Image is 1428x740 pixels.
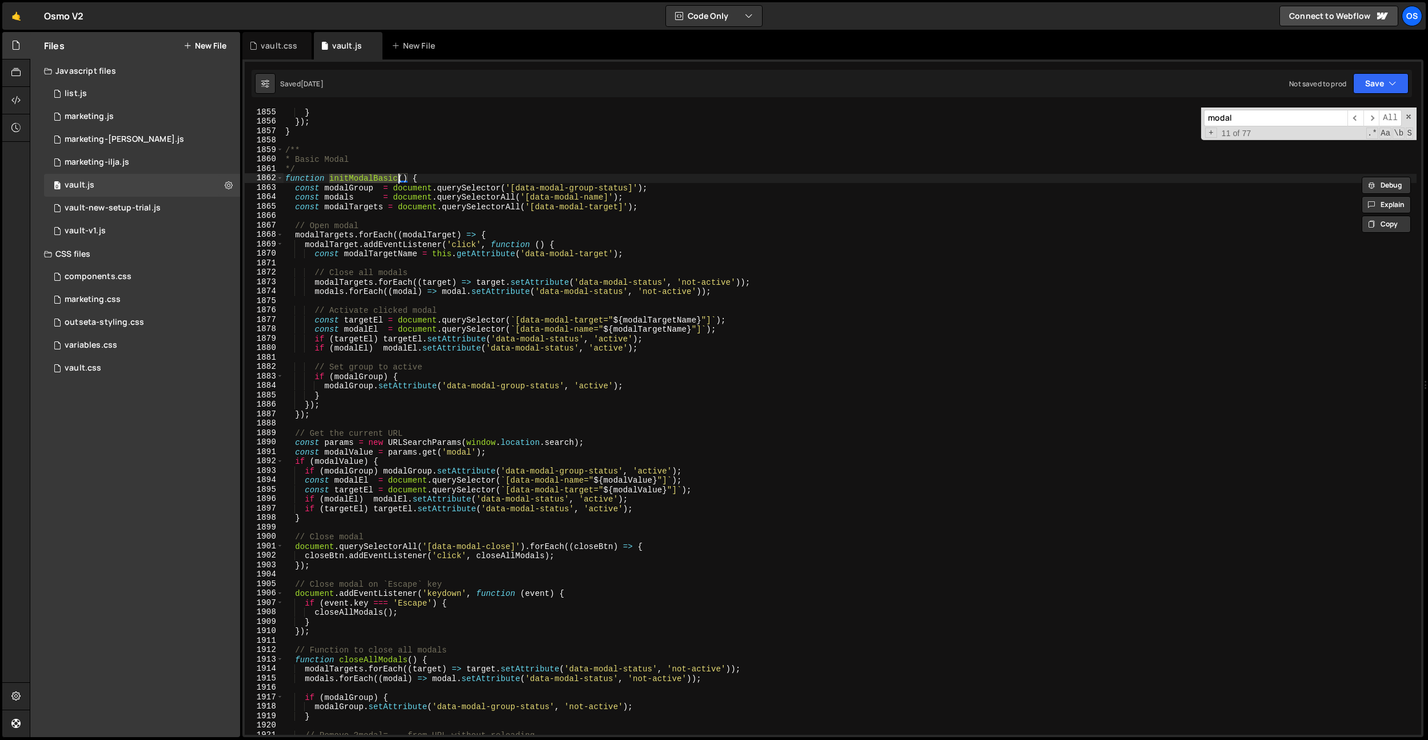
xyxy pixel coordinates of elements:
button: Explain [1362,196,1411,213]
div: 1859 [245,145,284,155]
div: Javascript files [30,59,240,82]
span: Toggle Replace mode [1205,128,1217,138]
div: 1884 [245,381,284,391]
div: 1893 [245,466,284,476]
div: 16596/45132.js [44,220,240,242]
input: Search for [1204,110,1347,126]
div: 16596/45153.css [44,357,240,380]
div: vault.js [65,180,94,190]
div: 1876 [245,305,284,315]
div: 1858 [245,136,284,145]
div: 1865 [245,202,284,212]
span: RegExp Search [1366,128,1378,139]
div: outseta-styling.css [65,317,144,328]
div: 1914 [245,664,284,674]
div: 1864 [245,192,284,202]
span: Whole Word Search [1393,128,1405,139]
div: 16596/45422.js [44,105,240,128]
div: 1908 [245,607,284,617]
div: 1919 [245,711,284,721]
button: Copy [1362,216,1411,233]
div: 1892 [245,456,284,466]
a: Os [1402,6,1422,26]
div: 1889 [245,428,284,438]
div: 1915 [245,674,284,683]
div: 16596/45133.js [44,174,240,197]
div: vault.css [261,40,297,51]
div: 1861 [245,164,284,174]
div: 1874 [245,287,284,296]
div: New File [392,40,440,51]
h2: Files [44,39,65,52]
div: 1888 [245,419,284,428]
div: marketing.css [65,295,121,305]
div: 16596/45511.css [44,265,240,288]
div: 1885 [245,391,284,400]
div: Saved [280,79,324,89]
div: 1904 [245,570,284,579]
div: 1900 [245,532,284,542]
div: list.js [65,89,87,99]
div: vault.css [65,363,101,373]
div: 1902 [245,551,284,560]
div: 1917 [245,693,284,702]
div: 1899 [245,523,284,532]
div: 1912 [245,645,284,655]
a: 🤙 [2,2,30,30]
div: 1891 [245,447,284,457]
div: vault-v1.js [65,226,106,236]
span: 11 of 77 [1217,129,1256,138]
div: 1905 [245,579,284,589]
div: 1881 [245,353,284,363]
div: 1906 [245,588,284,598]
div: 1886 [245,400,284,409]
div: 1868 [245,230,284,240]
div: marketing.js [65,112,114,122]
a: Connect to Webflow [1279,6,1398,26]
div: 16596/45446.css [44,288,240,311]
div: 1878 [245,324,284,334]
div: 1896 [245,494,284,504]
div: 1901 [245,542,284,551]
div: 1857 [245,126,284,136]
button: New File [184,41,226,50]
div: 16596/45154.css [44,334,240,357]
div: 1862 [245,173,284,183]
div: 1880 [245,343,284,353]
div: 1907 [245,598,284,608]
div: 1872 [245,268,284,277]
div: 1916 [245,683,284,693]
div: 16596/45156.css [44,311,240,334]
div: vault-new-setup-trial.js [65,203,161,213]
div: 1877 [245,315,284,325]
span: Search In Selection [1406,128,1413,139]
div: 1855 [245,108,284,117]
div: 1873 [245,277,284,287]
div: [DATE] [301,79,324,89]
div: 1867 [245,221,284,230]
div: Osmo V2 [44,9,83,23]
div: 1918 [245,702,284,711]
div: 16596/45152.js [44,197,240,220]
div: 1883 [245,372,284,381]
div: 1882 [245,362,284,372]
div: marketing-[PERSON_NAME].js [65,134,184,145]
button: Debug [1362,177,1411,194]
div: 1921 [245,730,284,740]
div: vault.js [332,40,362,51]
span: CaseSensitive Search [1379,128,1391,139]
div: 1887 [245,409,284,419]
button: Save [1353,73,1409,94]
div: 1871 [245,258,284,268]
div: 1898 [245,513,284,523]
div: 1863 [245,183,284,193]
div: 1875 [245,296,284,306]
div: CSS files [30,242,240,265]
div: 1879 [245,334,284,344]
div: components.css [65,272,131,282]
div: 1920 [245,721,284,730]
div: 16596/45424.js [44,128,240,151]
div: 1897 [245,504,284,514]
div: 1910 [245,626,284,636]
button: Code Only [666,6,762,26]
